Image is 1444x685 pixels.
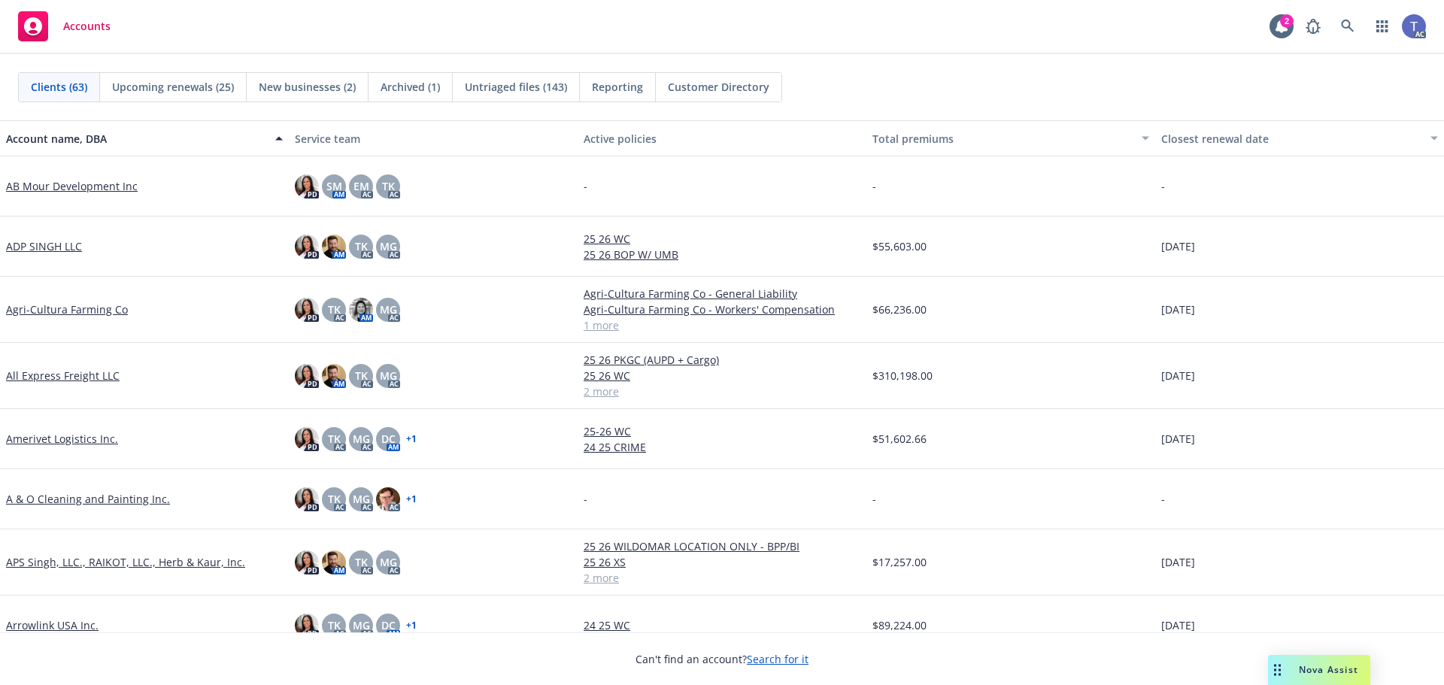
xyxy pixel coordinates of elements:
span: [DATE] [1161,554,1195,570]
span: $55,603.00 [872,238,927,254]
img: photo [295,298,319,322]
button: Active policies [578,120,866,156]
button: Closest renewal date [1155,120,1444,156]
a: AB Mour Development Inc [6,178,138,194]
a: 25 26 BOP W/ UMB [584,247,860,262]
span: MG [380,302,397,317]
span: [DATE] [1161,431,1195,447]
img: photo [1402,14,1426,38]
span: Customer Directory [668,79,769,95]
span: TK [328,431,341,447]
a: APS Singh, LLC., RAIKOT, LLC., Herb & Kaur, Inc. [6,554,245,570]
span: DC [381,617,396,633]
span: Untriaged files (143) [465,79,567,95]
span: Upcoming renewals (25) [112,79,234,95]
span: - [872,491,876,507]
a: 25 26 WC [584,368,860,383]
button: Nova Assist [1268,655,1370,685]
span: MG [353,617,370,633]
span: Can't find an account? [636,651,808,667]
a: 24 25 CRIME [584,439,860,455]
img: photo [376,487,400,511]
a: Search for it [747,652,808,666]
span: [DATE] [1161,238,1195,254]
a: Arrowlink USA Inc. [6,617,99,633]
span: TK [355,368,368,383]
a: Accounts [12,5,117,47]
a: + 1 [406,435,417,444]
span: [DATE] [1161,302,1195,317]
span: $17,257.00 [872,554,927,570]
a: 2 more [584,383,860,399]
span: - [584,491,587,507]
div: Service team [295,131,572,147]
button: Service team [289,120,578,156]
a: 1 more [584,317,860,333]
span: Nova Assist [1299,663,1358,676]
img: photo [322,235,346,259]
span: Archived (1) [381,79,440,95]
span: New businesses (2) [259,79,356,95]
img: photo [295,614,319,638]
div: Drag to move [1268,655,1287,685]
span: MG [353,431,370,447]
div: Active policies [584,131,860,147]
div: Total premiums [872,131,1133,147]
span: MG [380,554,397,570]
span: [DATE] [1161,617,1195,633]
span: TK [355,238,368,254]
img: photo [349,298,373,322]
a: A & O Cleaning and Painting Inc. [6,491,170,507]
a: Agri-Cultura Farming Co - Workers' Compensation [584,302,860,317]
img: photo [295,487,319,511]
span: - [584,178,587,194]
img: photo [295,235,319,259]
span: - [872,178,876,194]
span: TK [328,617,341,633]
span: Clients (63) [31,79,87,95]
span: $310,198.00 [872,368,933,383]
span: [DATE] [1161,368,1195,383]
img: photo [322,550,346,574]
a: Search [1333,11,1363,41]
span: MG [380,238,397,254]
span: Accounts [63,20,111,32]
span: TK [382,178,395,194]
span: MG [353,491,370,507]
a: Agri-Cultura Farming Co [6,302,128,317]
a: 24 25 WC [584,617,860,633]
a: 2 more [584,570,860,586]
span: - [1161,491,1165,507]
a: Amerivet Logistics Inc. [6,431,118,447]
span: Reporting [592,79,643,95]
span: $66,236.00 [872,302,927,317]
a: Switch app [1367,11,1397,41]
span: TK [355,554,368,570]
a: + 1 [406,495,417,504]
span: EM [353,178,369,194]
img: photo [295,427,319,451]
div: 2 [1280,14,1294,28]
a: + 1 [406,621,417,630]
a: 25-26 WC [584,423,860,439]
button: Total premiums [866,120,1155,156]
span: MG [380,368,397,383]
img: photo [295,174,319,199]
span: DC [381,431,396,447]
a: Report a Bug [1298,11,1328,41]
a: 25 26 XS [584,554,860,570]
div: Closest renewal date [1161,131,1421,147]
span: SM [326,178,342,194]
img: photo [322,364,346,388]
a: 25 26 PKGC (AUPD + Cargo) [584,352,860,368]
div: Account name, DBA [6,131,266,147]
span: $51,602.66 [872,431,927,447]
a: 25 26 WILDOMAR LOCATION ONLY - BPP/BI [584,538,860,554]
span: $89,224.00 [872,617,927,633]
span: TK [328,491,341,507]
